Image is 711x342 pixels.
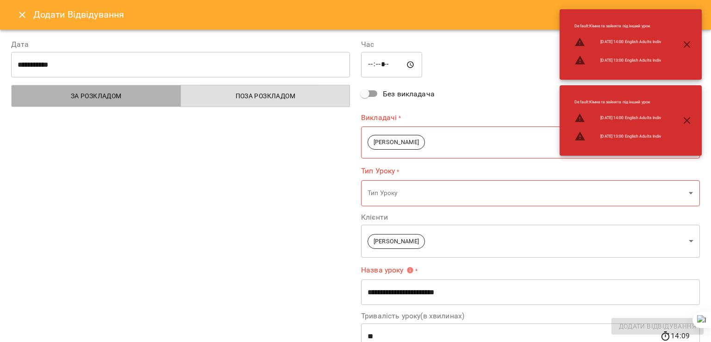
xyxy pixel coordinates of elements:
[368,237,424,246] span: [PERSON_NAME]
[361,214,700,221] label: Клієнти
[361,180,700,206] div: Тип Уроку
[368,138,424,147] span: [PERSON_NAME]
[11,85,181,107] button: За розкладом
[567,127,668,146] li: [DATE] 13:00 English Adults Indiv
[11,41,350,48] label: Дата
[567,109,668,127] li: [DATE] 14:00 English Adults Indiv
[361,266,414,274] span: Назва уроку
[361,166,700,177] label: Тип Уроку
[361,127,700,158] div: [PERSON_NAME]
[181,85,350,107] button: Поза розкладом
[11,4,33,26] button: Close
[361,112,700,123] label: Викладачі
[368,189,685,198] p: Тип Уроку
[361,225,700,258] div: [PERSON_NAME]
[383,89,435,100] span: Без викладача
[406,266,414,274] svg: Вкажіть назву уроку або виберіть клієнтів
[361,41,700,48] label: Час
[567,33,668,51] li: [DATE] 14:00 English Adults Indiv
[567,51,668,70] li: [DATE] 13:00 English Adults Indiv
[187,90,345,101] span: Поза розкладом
[361,312,700,320] label: Тривалість уроку(в хвилинах)
[33,7,125,22] h6: Додати Відвідування
[567,19,668,33] li: Default : Кімната зайнята під інший урок
[567,95,668,109] li: Default : Кімната зайнята під інший урок
[17,90,175,101] span: За розкладом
